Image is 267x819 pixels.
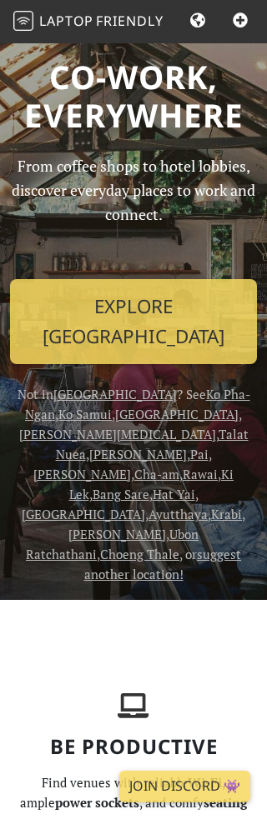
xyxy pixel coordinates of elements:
[183,466,218,482] a: Rawai
[10,735,257,759] h3: Be Productive
[93,486,149,502] a: Bang Sare
[58,406,112,422] a: Ko Samui
[211,506,242,522] a: Krabi
[115,406,239,422] a: [GEOGRAPHIC_DATA]
[190,446,209,462] a: Pai
[55,794,139,811] strong: power sockets
[89,446,187,462] a: [PERSON_NAME]
[13,7,164,37] a: LaptopFriendly LaptopFriendly
[96,12,163,30] span: Friendly
[10,279,257,364] a: Explore [GEOGRAPHIC_DATA]
[10,57,257,134] h1: Co-work, Everywhere
[119,771,250,802] a: Join Discord 👾
[19,426,216,442] a: [PERSON_NAME][MEDICAL_DATA]
[68,526,166,542] a: [PERSON_NAME]
[18,386,250,582] span: Not in ? See , , , , , , , , , , , , , , , , , , , or
[134,466,179,482] a: Cha-am
[100,546,179,562] a: Choeng Thale
[53,386,177,402] a: [GEOGRAPHIC_DATA]
[13,11,33,31] img: LaptopFriendly
[153,486,195,502] a: Hat Yai
[10,154,257,266] p: From coffee shops to hotel lobbies, discover everyday places to work and connect.
[33,466,131,482] a: [PERSON_NAME]
[22,506,145,522] a: [GEOGRAPHIC_DATA]
[39,12,93,30] span: Laptop
[149,506,208,522] a: Ayutthaya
